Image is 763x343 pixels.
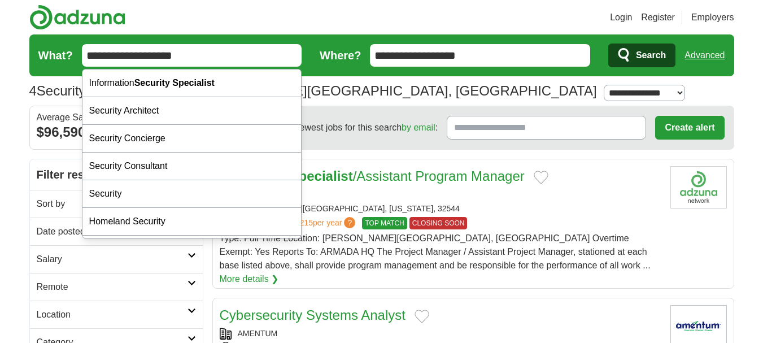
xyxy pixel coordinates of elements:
[82,208,302,236] div: Homeland Security
[30,159,203,190] h2: Filter results
[402,123,435,132] a: by email
[37,308,188,322] h2: Location
[82,153,302,180] div: Security Consultant
[30,301,203,328] a: Location
[655,116,724,140] button: Create alert
[30,273,203,301] a: Remote
[636,44,666,67] span: Search
[320,47,361,64] label: Where?
[82,70,302,97] div: Information
[37,280,188,294] h2: Remote
[37,197,188,211] h2: Sort by
[37,122,196,142] div: $96,590
[608,44,675,67] button: Search
[670,166,727,209] img: Company logo
[684,44,725,67] a: Advanced
[30,245,203,273] a: Salary
[220,168,525,184] a: IPSecurity Specialist/Assistant Program Manager
[29,81,37,101] span: 4
[30,218,203,245] a: Date posted
[220,233,651,270] span: Type: Full Time Location: [PERSON_NAME][GEOGRAPHIC_DATA], [GEOGRAPHIC_DATA] Overtime Exempt: Yes ...
[220,272,279,286] a: More details ❯
[641,11,675,24] a: Register
[220,203,661,215] div: [PERSON_NAME][GEOGRAPHIC_DATA], [US_STATE], 32544
[82,180,302,208] div: Security
[238,329,278,338] a: AMENTUM
[38,47,73,64] label: What?
[362,217,407,229] span: TOP MATCH
[290,168,353,184] strong: Specialist
[220,307,406,323] a: Cybersecurity Systems Analyst
[415,310,429,323] button: Add to favorite jobs
[37,113,196,122] div: Average Salary
[82,97,302,125] div: Security Architect
[245,121,438,134] span: Receive the newest jobs for this search :
[82,236,302,263] div: Hospital Security
[344,217,355,228] span: ?
[37,225,188,238] h2: Date posted
[134,78,215,88] strong: Security Specialist
[610,11,632,24] a: Login
[30,190,203,218] a: Sort by
[220,189,661,201] div: ARMADA
[409,217,468,229] span: CLOSING SOON
[29,83,597,98] h1: Security specialist Jobs in [PERSON_NAME][GEOGRAPHIC_DATA], [GEOGRAPHIC_DATA]
[534,171,548,184] button: Add to favorite jobs
[82,125,302,153] div: Security Concierge
[29,5,125,30] img: Adzuna logo
[37,253,188,266] h2: Salary
[691,11,734,24] a: Employers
